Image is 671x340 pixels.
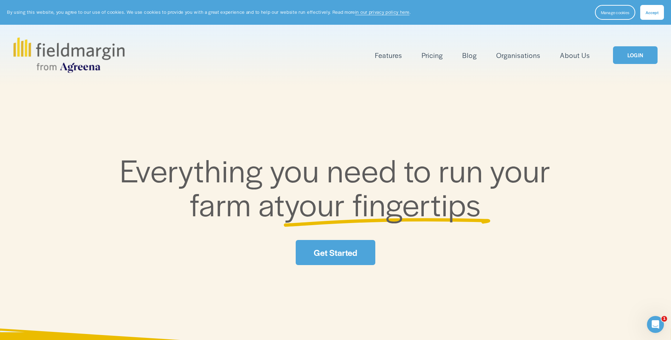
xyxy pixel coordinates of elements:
[120,147,558,225] span: Everything you need to run your farm at
[613,46,658,64] a: LOGIN
[646,10,659,15] span: Accept
[285,181,481,225] span: your fingertips
[647,316,664,333] iframe: Intercom live chat
[375,49,402,61] a: folder dropdown
[13,37,125,73] img: fieldmargin.com
[422,49,443,61] a: Pricing
[661,316,667,322] span: 1
[296,240,375,265] a: Get Started
[462,49,477,61] a: Blog
[496,49,540,61] a: Organisations
[560,49,590,61] a: About Us
[7,9,411,16] p: By using this website, you agree to our use of cookies. We use cookies to provide you with a grea...
[375,50,402,60] span: Features
[640,5,664,20] button: Accept
[595,5,635,20] button: Manage cookies
[601,10,629,15] span: Manage cookies
[355,9,410,15] a: in our privacy policy here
